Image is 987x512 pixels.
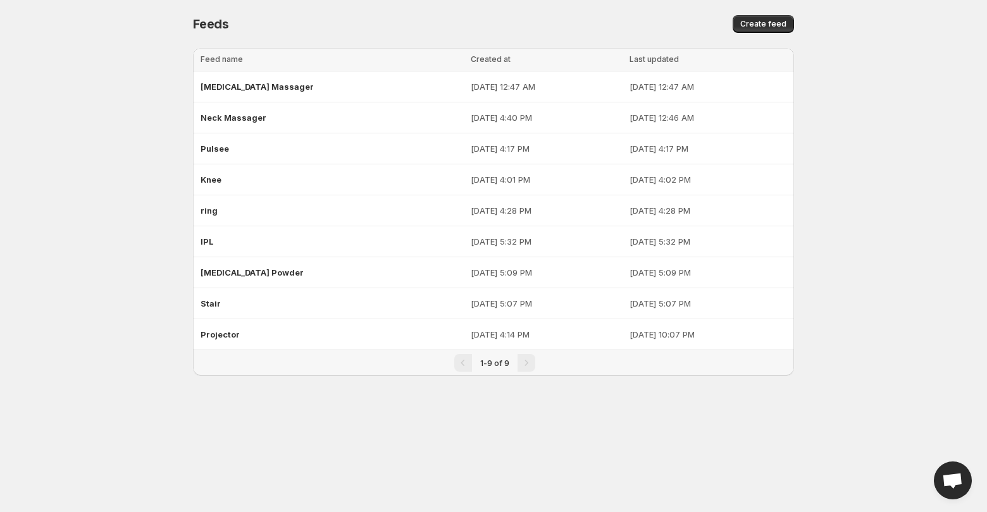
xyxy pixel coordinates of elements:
p: [DATE] 4:28 PM [471,204,622,217]
p: [DATE] 4:28 PM [630,204,786,217]
a: Open chat [934,461,972,499]
span: Pulsee [201,143,229,154]
p: [DATE] 5:07 PM [471,297,622,310]
p: [DATE] 10:07 PM [630,328,786,341]
span: Stair [201,298,221,308]
span: Projector [201,329,240,339]
button: Create feed [733,15,794,33]
p: [DATE] 12:47 AM [471,80,622,93]
nav: Pagination [193,350,794,375]
span: [MEDICAL_DATA] Powder [201,267,304,277]
span: Create feed [740,19,786,29]
span: Last updated [630,54,679,64]
span: Knee [201,174,221,185]
p: [DATE] 5:32 PM [630,235,786,248]
p: [DATE] 4:14 PM [471,328,622,341]
p: [DATE] 5:09 PM [630,266,786,279]
p: [DATE] 5:07 PM [630,297,786,310]
p: [DATE] 4:01 PM [471,173,622,186]
p: [DATE] 5:32 PM [471,235,622,248]
p: [DATE] 4:40 PM [471,111,622,124]
p: [DATE] 4:17 PM [630,142,786,155]
p: [DATE] 12:46 AM [630,111,786,124]
span: Feeds [193,16,229,32]
span: ring [201,205,218,216]
span: 1-9 of 9 [480,358,509,368]
span: IPL [201,236,213,247]
span: [MEDICAL_DATA] Massager [201,82,314,92]
span: Feed name [201,54,243,64]
p: [DATE] 5:09 PM [471,266,622,279]
span: Neck Massager [201,113,266,123]
span: Created at [471,54,511,64]
p: [DATE] 4:17 PM [471,142,622,155]
p: [DATE] 4:02 PM [630,173,786,186]
p: [DATE] 12:47 AM [630,80,786,93]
